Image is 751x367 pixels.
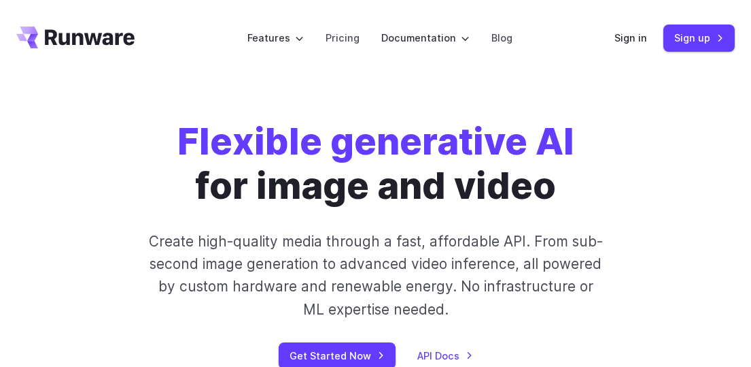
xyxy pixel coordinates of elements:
[326,30,360,46] a: Pricing
[16,27,135,48] a: Go to /
[177,120,574,208] h1: for image and video
[145,230,605,321] p: Create high-quality media through a fast, affordable API. From sub-second image generation to adv...
[381,30,470,46] label: Documentation
[417,348,473,364] a: API Docs
[177,119,574,163] strong: Flexible generative AI
[491,30,512,46] a: Blog
[247,30,304,46] label: Features
[614,30,647,46] a: Sign in
[663,25,735,51] a: Sign up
